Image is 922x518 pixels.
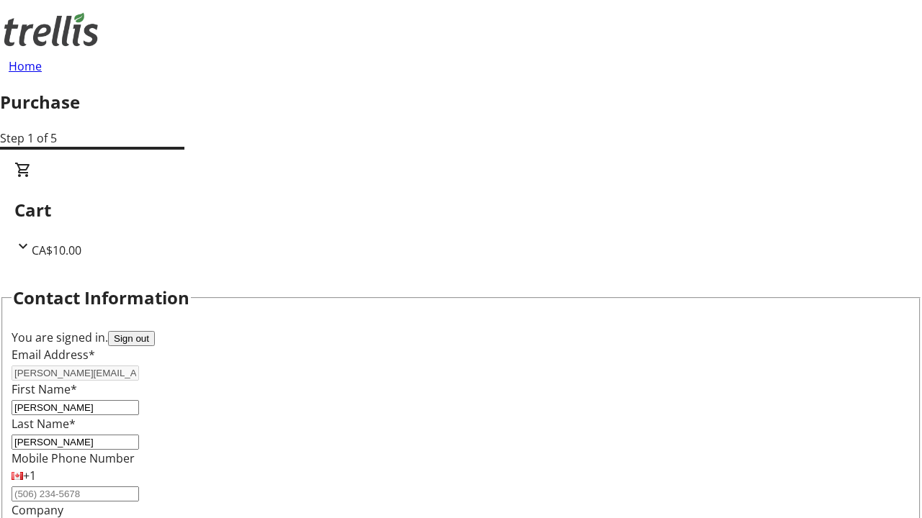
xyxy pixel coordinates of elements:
label: Company [12,502,63,518]
label: First Name* [12,381,77,397]
span: CA$10.00 [32,242,81,258]
label: Mobile Phone Number [12,450,135,466]
h2: Cart [14,197,908,223]
div: You are signed in. [12,329,910,346]
input: (506) 234-5678 [12,486,139,501]
button: Sign out [108,331,155,346]
h2: Contact Information [13,285,189,311]
label: Last Name* [12,416,76,432]
div: CartCA$10.00 [14,161,908,259]
label: Email Address* [12,347,95,363]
